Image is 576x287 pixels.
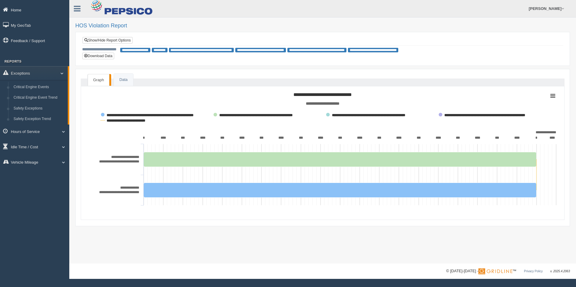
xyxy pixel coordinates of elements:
[75,23,570,29] h2: HOS Violation Report
[11,92,68,103] a: Critical Engine Event Trend
[11,114,68,125] a: Safety Exception Trend
[446,268,570,274] div: © [DATE]-[DATE] - ™
[88,74,109,86] a: Graph
[114,74,133,86] a: Data
[550,270,570,273] span: v. 2025.4.2063
[11,82,68,93] a: Critical Engine Events
[82,53,114,59] button: Download Data
[478,268,512,274] img: Gridline
[11,103,68,114] a: Safety Exceptions
[83,37,133,44] a: Show/Hide Report Options
[524,270,543,273] a: Privacy Policy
